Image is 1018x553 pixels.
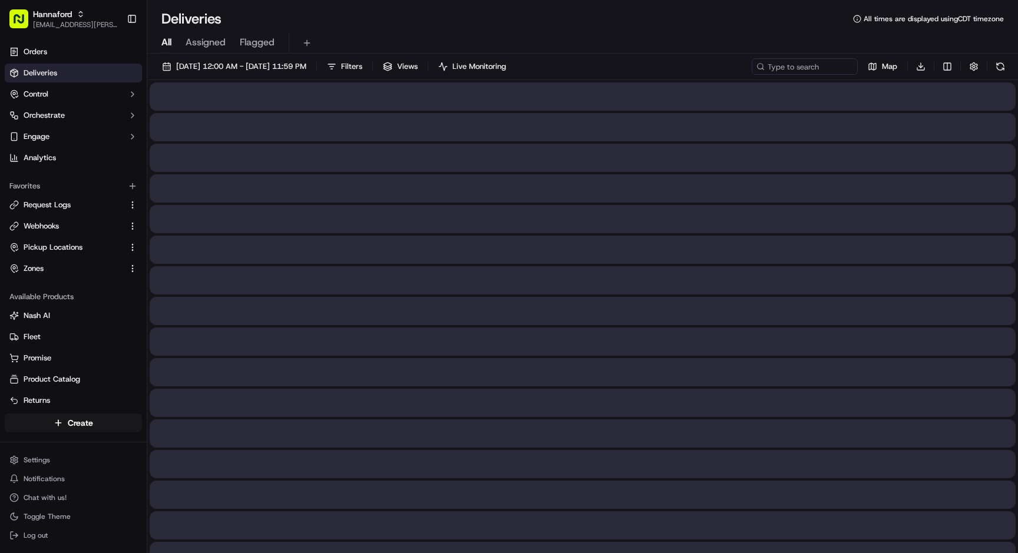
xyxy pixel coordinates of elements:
[240,35,275,49] span: Flagged
[5,42,142,61] a: Orders
[5,5,122,33] button: Hannaford[EMAIL_ADDRESS][PERSON_NAME][DOMAIN_NAME]
[5,85,142,104] button: Control
[24,353,51,363] span: Promise
[5,391,142,410] button: Returns
[24,110,65,121] span: Orchestrate
[9,374,137,385] a: Product Catalog
[9,332,137,342] a: Fleet
[24,493,67,502] span: Chat with us!
[5,349,142,367] button: Promise
[68,417,93,429] span: Create
[24,531,48,540] span: Log out
[24,332,41,342] span: Fleet
[5,471,142,487] button: Notifications
[176,61,306,72] span: [DATE] 12:00 AM - [DATE] 11:59 PM
[5,127,142,146] button: Engage
[322,58,368,75] button: Filters
[5,413,142,432] button: Create
[24,455,50,465] span: Settings
[864,14,1004,24] span: All times are displayed using CDT timezone
[24,200,71,210] span: Request Logs
[186,35,226,49] span: Assigned
[5,489,142,506] button: Chat with us!
[24,131,49,142] span: Engage
[24,153,56,163] span: Analytics
[5,196,142,214] button: Request Logs
[5,148,142,167] a: Analytics
[5,370,142,389] button: Product Catalog
[5,306,142,325] button: Nash AI
[5,287,142,306] div: Available Products
[24,263,44,274] span: Zones
[9,263,123,274] a: Zones
[24,242,82,253] span: Pickup Locations
[9,353,137,363] a: Promise
[9,242,123,253] a: Pickup Locations
[5,64,142,82] a: Deliveries
[5,259,142,278] button: Zones
[161,35,171,49] span: All
[378,58,423,75] button: Views
[9,395,137,406] a: Returns
[5,177,142,196] div: Favorites
[5,508,142,525] button: Toggle Theme
[9,200,123,210] a: Request Logs
[24,47,47,57] span: Orders
[5,217,142,236] button: Webhooks
[24,374,80,385] span: Product Catalog
[752,58,858,75] input: Type to search
[862,58,903,75] button: Map
[341,61,362,72] span: Filters
[5,238,142,257] button: Pickup Locations
[24,68,57,78] span: Deliveries
[452,61,506,72] span: Live Monitoring
[992,58,1009,75] button: Refresh
[9,310,137,321] a: Nash AI
[5,452,142,468] button: Settings
[24,221,59,231] span: Webhooks
[33,20,117,29] button: [EMAIL_ADDRESS][PERSON_NAME][DOMAIN_NAME]
[24,89,48,100] span: Control
[24,474,65,484] span: Notifications
[5,527,142,544] button: Log out
[5,327,142,346] button: Fleet
[33,8,72,20] button: Hannaford
[161,9,222,28] h1: Deliveries
[5,106,142,125] button: Orchestrate
[882,61,897,72] span: Map
[24,395,50,406] span: Returns
[397,61,418,72] span: Views
[9,221,123,231] a: Webhooks
[157,58,312,75] button: [DATE] 12:00 AM - [DATE] 11:59 PM
[24,310,50,321] span: Nash AI
[24,512,71,521] span: Toggle Theme
[433,58,511,75] button: Live Monitoring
